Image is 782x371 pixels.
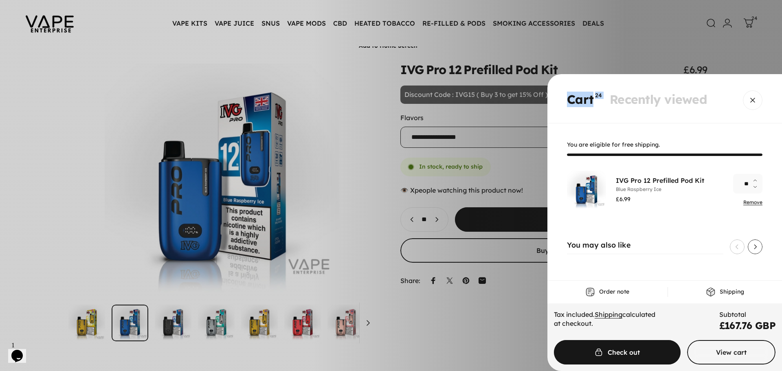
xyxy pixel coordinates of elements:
button: Check out [554,340,681,364]
button: Decrease quantity for IVG Pro 12 Prefilled Pod Kit [753,184,762,193]
a: Remove [743,199,762,205]
button: Order note [547,287,668,297]
span: Shipping [720,288,744,296]
span: Order note [599,288,629,296]
a: Shipping [595,310,622,318]
button: Recently viewed [610,93,707,107]
a: IVG Pro 12 Prefilled Pod Kit [616,176,704,184]
a: View cart [687,340,775,364]
img: IVG Pro 12 Prefilled Pod Kit [567,171,606,210]
button: Increase quantity for IVG Pro 12 Prefilled Pod Kit [753,174,762,184]
button: Close [743,90,762,110]
div: £6.99 [616,195,704,204]
input: Quantity for IVG Pro 12 Prefilled Pod Kit [733,174,762,193]
span: Subtotal [719,310,775,319]
button: Next [748,239,762,254]
iframe: chat widget [8,338,34,363]
p: You may also like [567,239,723,254]
dd: Blue Raspberry Ice [616,186,661,192]
div: £167.76 GBP [719,321,775,330]
span: You are eligible for free shipping. [567,141,762,149]
div: Tax included. calculated at checkout. [554,310,661,330]
span: Recently viewed [610,92,707,107]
